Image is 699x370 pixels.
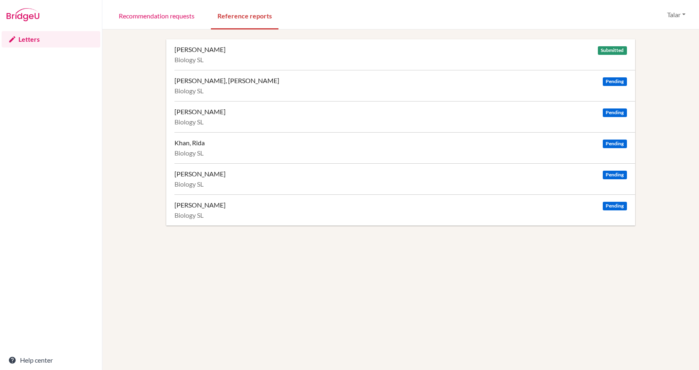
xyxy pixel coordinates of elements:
[174,132,635,163] a: Khan, Rida Pending Biology SL
[174,70,635,101] a: [PERSON_NAME], [PERSON_NAME] Pending Biology SL
[174,170,226,178] div: [PERSON_NAME]
[603,77,627,86] span: Pending
[174,139,205,147] div: Khan, Rida
[598,46,627,55] span: Submitted
[2,31,100,47] a: Letters
[174,101,635,132] a: [PERSON_NAME] Pending Biology SL
[174,180,627,188] div: Biology SL
[174,87,627,95] div: Biology SL
[174,56,627,64] div: Biology SL
[211,1,278,29] a: Reference reports
[174,39,635,70] a: [PERSON_NAME] Submitted Biology SL
[174,211,627,219] div: Biology SL
[174,118,627,126] div: Biology SL
[663,7,689,23] button: Talar
[7,8,39,21] img: Bridge-U
[112,1,201,29] a: Recommendation requests
[603,171,627,179] span: Pending
[174,163,635,194] a: [PERSON_NAME] Pending Biology SL
[174,149,627,157] div: Biology SL
[2,352,100,368] a: Help center
[603,108,627,117] span: Pending
[174,45,226,54] div: [PERSON_NAME]
[174,194,635,226] a: [PERSON_NAME] Pending Biology SL
[603,202,627,210] span: Pending
[603,140,627,148] span: Pending
[174,108,226,116] div: [PERSON_NAME]
[174,201,226,209] div: [PERSON_NAME]
[174,77,279,85] div: [PERSON_NAME], [PERSON_NAME]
